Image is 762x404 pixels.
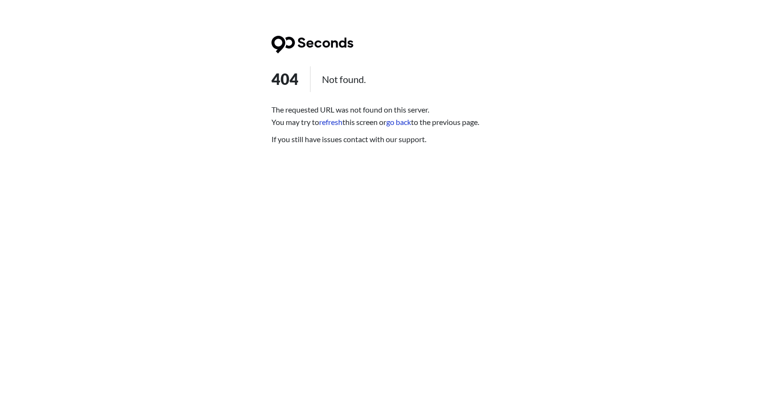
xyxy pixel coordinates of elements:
span: Not found. [310,66,366,92]
h1: 404 [271,66,491,92]
p: The requested URL was not found on this server. You may try to this screen or to the previous page. [271,104,491,128]
p: If you still have issues contact with our support. [271,133,491,145]
a: go back [386,117,411,126]
img: 90 Seconds [271,36,353,53]
a: refresh [319,117,342,126]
